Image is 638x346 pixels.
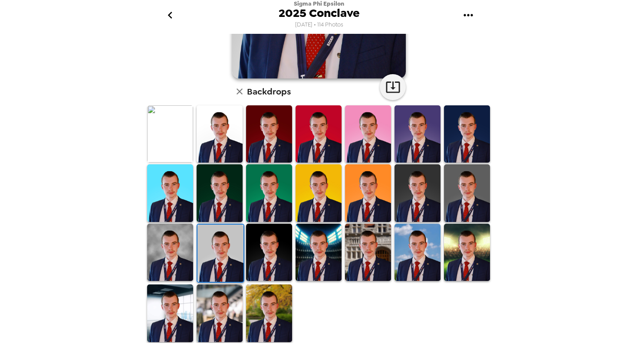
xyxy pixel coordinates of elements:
[156,1,184,29] button: go back
[279,7,360,19] span: 2025 Conclave
[147,105,193,163] img: Original
[247,85,291,98] h6: Backdrops
[454,1,482,29] button: gallery menu
[295,19,343,31] span: [DATE] • 114 Photos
